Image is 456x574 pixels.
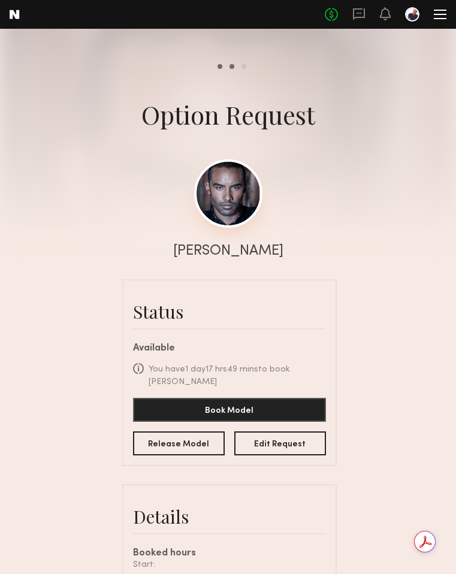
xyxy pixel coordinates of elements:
[173,244,283,258] div: [PERSON_NAME]
[133,398,326,422] button: Book Model
[234,431,326,455] button: Edit Request
[133,504,326,528] div: Details
[133,549,326,558] div: Booked hours
[133,300,326,324] div: Status
[133,344,326,354] div: Available
[133,558,317,571] div: Start:
[141,98,315,131] div: Option Request
[133,431,225,455] button: Release Model
[149,363,326,388] div: You have 1 day 17 hrs 49 mins to book [PERSON_NAME]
